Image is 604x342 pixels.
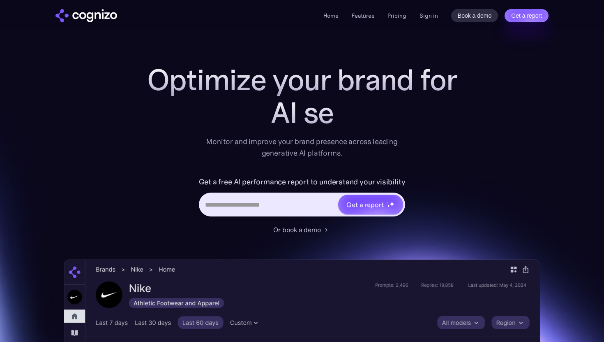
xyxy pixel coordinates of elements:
img: star [389,201,394,207]
img: star [387,202,388,203]
a: Sign in [420,11,438,21]
a: home [55,9,117,22]
a: Home [323,12,339,19]
a: Pricing [387,12,406,19]
img: cognizo logo [55,9,117,22]
div: Get a report [346,200,383,209]
h1: Optimize your brand for [138,63,466,96]
div: Monitor and improve your brand presence across leading generative AI platforms. [201,136,403,159]
img: star [387,205,390,207]
a: Book a demo [451,9,498,22]
a: Features [352,12,374,19]
div: Or book a demo [273,225,321,235]
a: Get a report [505,9,549,22]
div: AI se [138,96,466,129]
form: Hero URL Input Form [199,175,406,221]
a: Or book a demo [273,225,331,235]
a: Get a reportstarstarstar [337,194,404,215]
label: Get a free AI performance report to understand your visibility [199,175,406,188]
